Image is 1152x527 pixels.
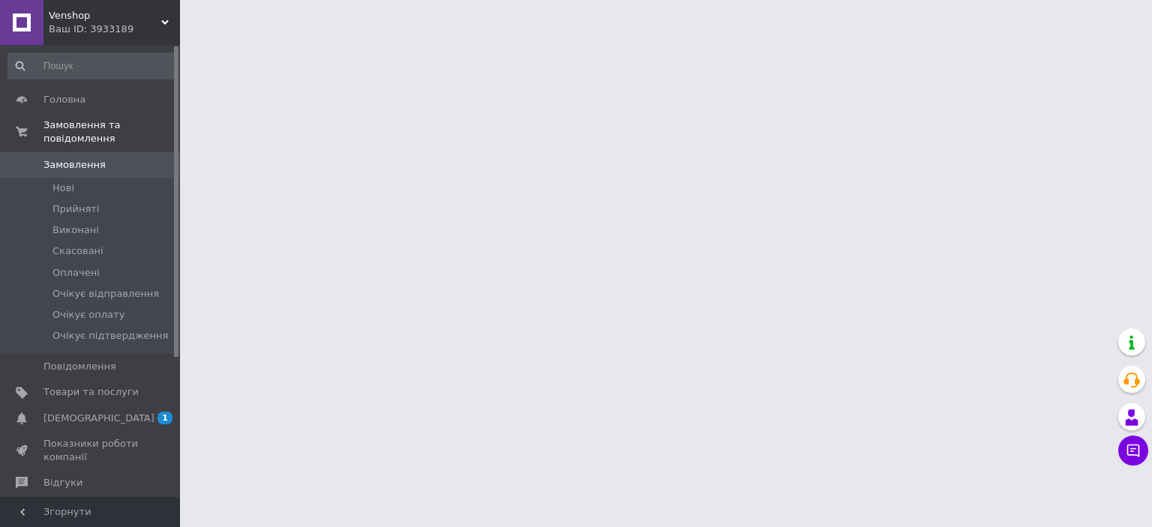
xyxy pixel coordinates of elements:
[43,476,82,490] span: Відгуки
[52,308,124,322] span: Очікує оплату
[52,202,99,216] span: Прийняті
[43,93,85,106] span: Головна
[52,223,99,237] span: Виконані
[52,244,103,258] span: Скасовані
[49,22,180,36] div: Ваш ID: 3933189
[52,266,100,280] span: Оплачені
[157,412,172,424] span: 1
[43,385,139,399] span: Товари та послуги
[52,287,159,301] span: Очікує відправлення
[7,52,177,79] input: Пошук
[43,437,139,464] span: Показники роботи компанії
[52,329,168,343] span: Очікує підтвердження
[1118,436,1148,466] button: Чат з покупцем
[43,412,154,425] span: [DEMOGRAPHIC_DATA]
[43,158,106,172] span: Замовлення
[52,181,74,195] span: Нові
[49,9,161,22] span: Venshop
[43,118,180,145] span: Замовлення та повідомлення
[43,360,116,373] span: Повідомлення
